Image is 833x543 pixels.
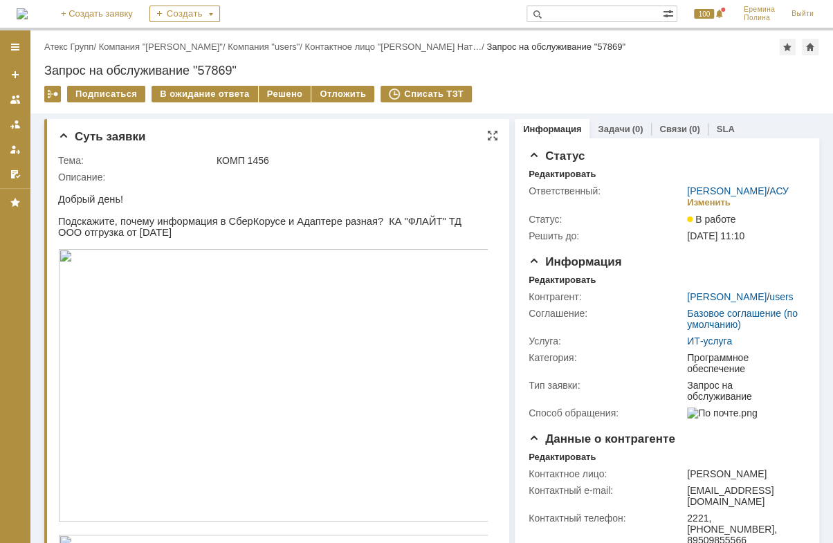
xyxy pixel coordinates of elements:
div: Решить до: [529,230,684,241]
a: Создать заявку [4,64,26,86]
span: Полина [744,14,775,22]
div: Работа с массовостью [44,86,61,102]
div: Способ обращения: [529,407,684,418]
div: Тип заявки: [529,380,684,391]
div: Ответственный: [529,185,684,196]
div: Контактное лицо: [529,468,684,479]
a: Контактное лицо "[PERSON_NAME] Нат… [304,42,481,52]
div: Тема: [58,155,214,166]
div: На всю страницу [487,130,498,141]
div: / [44,42,99,52]
div: Категория: [529,352,684,363]
a: Связи [659,124,686,134]
div: [PERSON_NAME] [687,468,800,479]
div: Контактный телефон: [529,513,684,524]
div: / [687,185,789,196]
a: Компания "[PERSON_NAME]" [99,42,223,52]
a: [PERSON_NAME] [687,291,767,302]
a: АСУ [769,185,789,196]
a: users [769,291,793,302]
div: Добавить в избранное [779,39,796,55]
a: Базовое соглашение (по умолчанию) [687,308,798,330]
div: / [228,42,304,52]
a: ИТ-услуга [687,335,732,347]
div: / [304,42,486,52]
div: Контрагент: [529,291,684,302]
div: Описание: [58,172,494,183]
div: / [687,291,793,302]
a: Компания "users" [228,42,300,52]
a: [PERSON_NAME] [687,185,767,196]
a: Атекс Групп [44,42,93,52]
div: Программное обеспечение [687,352,800,374]
div: Изменить [687,197,731,208]
div: Услуга: [529,335,684,347]
span: Еремина [744,6,775,14]
a: Заявки на командах [4,89,26,111]
div: Запрос на обслуживание "57869" [486,42,625,52]
div: (0) [632,124,643,134]
a: Заявки в моей ответственности [4,113,26,136]
div: Сделать домашней страницей [802,39,818,55]
div: Контактный e-mail: [529,485,684,496]
img: logo [17,8,28,19]
div: Редактировать [529,275,596,286]
div: Редактировать [529,452,596,463]
div: Запрос на обслуживание [687,380,800,402]
div: Создать [149,6,220,22]
span: 100 [694,9,714,19]
div: Статус: [529,214,684,225]
div: / [99,42,228,52]
div: Соглашение: [529,308,684,319]
div: (0) [689,124,700,134]
a: SLA [716,124,734,134]
span: Информация [529,255,621,268]
a: Мои согласования [4,163,26,185]
img: По почте.png [687,407,757,418]
span: [DATE] 11:10 [687,230,744,241]
a: Перейти на домашнюю страницу [17,8,28,19]
span: В работе [687,214,735,225]
span: Расширенный поиск [663,6,677,19]
span: Суть заявки [58,130,145,143]
div: Запрос на обслуживание "57869" [44,64,819,77]
span: Статус [529,149,585,163]
a: Мои заявки [4,138,26,160]
a: Задачи [598,124,630,134]
div: Редактировать [529,169,596,180]
a: Информация [523,124,581,134]
div: КОМП 1456 [217,155,491,166]
span: Данные о контрагенте [529,432,675,445]
div: [EMAIL_ADDRESS][DOMAIN_NAME] [687,485,800,507]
